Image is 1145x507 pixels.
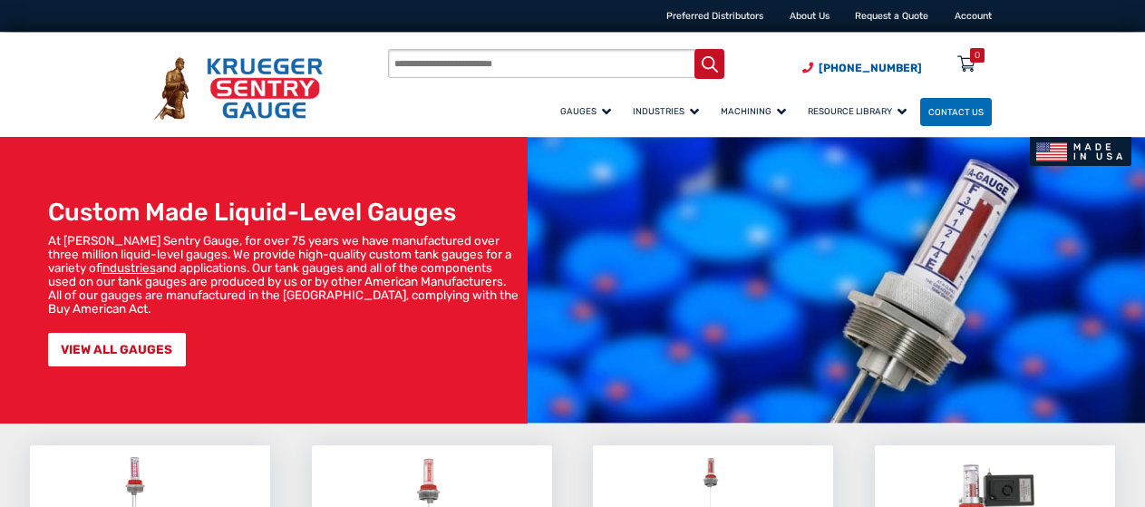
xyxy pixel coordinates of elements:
[855,10,928,22] a: Request a Quote
[713,95,800,127] a: Machining
[633,106,699,116] span: Industries
[528,137,1145,424] img: bg_hero_bannerksentry
[48,234,521,316] p: At [PERSON_NAME] Sentry Gauge, for over 75 years we have manufactured over three million liquid-l...
[102,260,156,275] a: industries
[560,106,611,116] span: Gauges
[48,333,186,366] a: VIEW ALL GAUGES
[955,10,992,22] a: Account
[975,48,980,63] div: 0
[721,106,786,116] span: Machining
[819,62,922,74] span: [PHONE_NUMBER]
[666,10,763,22] a: Preferred Distributors
[790,10,830,22] a: About Us
[928,107,984,117] span: Contact Us
[625,95,713,127] a: Industries
[552,95,625,127] a: Gauges
[802,60,922,76] a: Phone Number (920) 434-8860
[48,198,521,227] h1: Custom Made Liquid-Level Gauges
[154,57,323,120] img: Krueger Sentry Gauge
[1030,137,1132,166] img: Made In USA
[920,98,992,126] a: Contact Us
[808,106,907,116] span: Resource Library
[800,95,920,127] a: Resource Library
